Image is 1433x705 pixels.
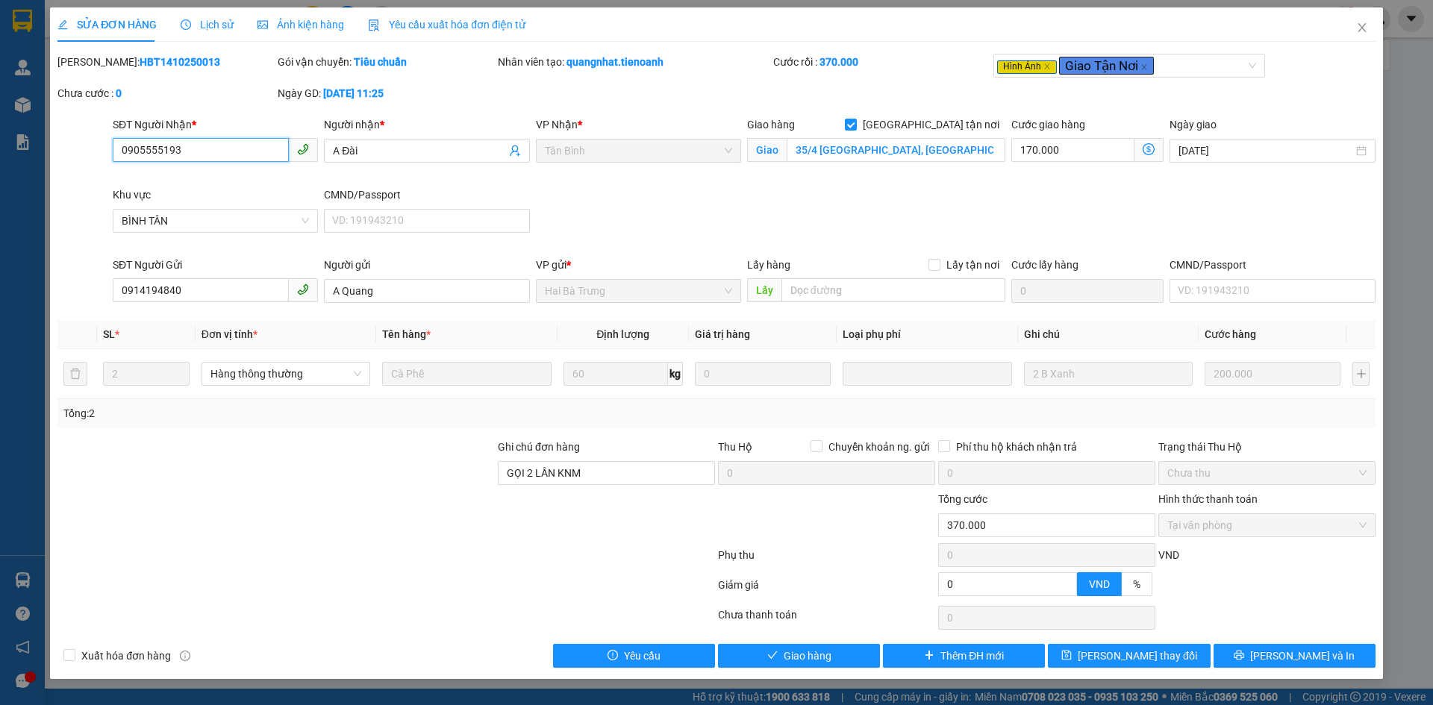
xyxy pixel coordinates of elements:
span: Lịch sử [181,19,234,31]
div: Người nhận [324,116,529,133]
span: Định lượng [596,328,649,340]
span: Giao Tận Nơi [1059,57,1154,75]
input: 0 [695,362,831,386]
input: Cước giao hàng [1011,138,1134,162]
b: quangnhat.tienoanh [566,56,664,68]
button: exclamation-circleYêu cầu [553,644,715,668]
div: Chưa thanh toán [716,607,937,633]
span: BÌNH TÂN [122,210,309,232]
span: VND [1089,578,1110,590]
span: Tại văn phòng [1167,514,1367,536]
span: clock-circle [181,19,191,30]
span: Chưa thu [1167,462,1367,484]
input: VD: Bàn, Ghế [382,362,551,386]
span: exclamation-circle [608,650,618,662]
b: HBT1410250013 [140,56,220,68]
button: printer[PERSON_NAME] và In [1214,644,1376,668]
label: Cước giao hàng [1011,119,1085,131]
span: close [1043,63,1051,70]
span: Yêu cầu xuất hóa đơn điện tử [368,19,525,31]
span: info-circle [180,651,190,661]
div: Chưa cước : [57,85,275,101]
span: Giao hàng [747,119,795,131]
span: Cước hàng [1205,328,1256,340]
label: Cước lấy hàng [1011,259,1078,271]
div: Ngày GD: [278,85,495,101]
input: Ghi Chú [1024,362,1193,386]
input: Cước lấy hàng [1011,279,1164,303]
span: Lấy hàng [747,259,790,271]
span: printer [1234,650,1244,662]
div: SĐT Người Gửi [113,257,318,273]
span: [PERSON_NAME] và In [1250,648,1355,664]
span: Chuyển khoản ng. gửi [822,439,935,455]
span: check [767,650,778,662]
button: Close [1341,7,1383,49]
span: SL [103,328,115,340]
button: plusThêm ĐH mới [883,644,1045,668]
span: % [1133,578,1140,590]
span: Đơn vị tính [202,328,257,340]
span: phone [297,283,309,295]
span: Giao [747,138,787,162]
label: Ngày giao [1170,119,1217,131]
b: [DATE] 11:25 [323,87,384,99]
span: Yêu cầu [624,648,661,664]
span: Phí thu hộ khách nhận trả [950,439,1083,455]
div: Phụ thu [716,547,937,573]
label: Ghi chú đơn hàng [498,441,580,453]
span: save [1061,650,1072,662]
span: Giá trị hàng [695,328,750,340]
span: Giao hàng [784,648,831,664]
div: Khu vực [113,187,318,203]
span: Hai Bà Trưng [545,280,732,302]
div: SĐT Người Nhận [113,116,318,133]
span: close [1356,22,1368,34]
div: CMND/Passport [324,187,529,203]
div: Trạng thái Thu Hộ [1158,439,1376,455]
th: Ghi chú [1018,320,1199,349]
div: Giảm giá [716,577,937,603]
button: plus [1352,362,1369,386]
button: checkGiao hàng [718,644,880,668]
span: kg [668,362,683,386]
span: picture [257,19,268,30]
div: Người gửi [324,257,529,273]
span: Thu Hộ [718,441,752,453]
span: Ảnh kiện hàng [257,19,344,31]
span: edit [57,19,68,30]
b: 0 [116,87,122,99]
input: 0 [1205,362,1340,386]
input: Dọc đường [781,278,1005,302]
span: SỬA ĐƠN HÀNG [57,19,157,31]
span: [GEOGRAPHIC_DATA] tận nơi [857,116,1005,133]
span: Hình Ảnh [997,60,1057,74]
b: 370.000 [819,56,858,68]
span: dollar-circle [1143,143,1155,155]
div: Gói vận chuyển: [278,54,495,70]
input: Giao tận nơi [787,138,1005,162]
div: Cước rồi : [773,54,990,70]
span: Lấy [747,278,781,302]
span: [PERSON_NAME] thay đổi [1078,648,1197,664]
span: Tên hàng [382,328,431,340]
input: Ngày giao [1178,142,1352,159]
div: Nhân viên tạo: [498,54,770,70]
span: plus [924,650,934,662]
span: Hàng thông thường [210,363,361,385]
div: [PERSON_NAME]: [57,54,275,70]
span: VP Nhận [536,119,578,131]
img: icon [368,19,380,31]
span: VND [1158,549,1179,561]
div: Tổng: 2 [63,405,553,422]
b: Tiêu chuẩn [354,56,407,68]
span: Lấy tận nơi [940,257,1005,273]
span: Thêm ĐH mới [940,648,1004,664]
span: close [1140,63,1148,71]
div: CMND/Passport [1170,257,1375,273]
span: Tân Bình [545,140,732,162]
div: VP gửi [536,257,741,273]
button: save[PERSON_NAME] thay đổi [1048,644,1210,668]
span: Tổng cước [938,493,987,505]
input: Ghi chú đơn hàng [498,461,715,485]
